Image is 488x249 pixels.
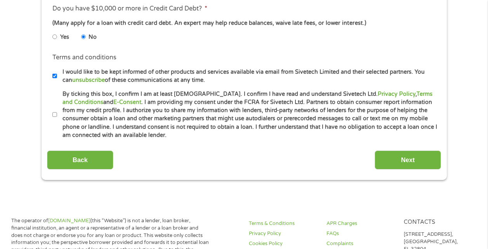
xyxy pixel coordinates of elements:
h4: Contacts [404,219,472,226]
input: Next [375,150,441,169]
label: Yes [60,33,69,41]
a: Complaints [326,240,395,247]
label: No [89,33,97,41]
a: FAQs [326,230,395,237]
div: (Many apply for a loan with credit card debt. An expert may help reduce balances, waive late fees... [52,19,435,28]
label: I would like to be kept informed of other products and services available via email from Sivetech... [57,68,438,85]
a: Terms and Conditions [63,91,432,105]
label: By ticking this box, I confirm I am at least [DEMOGRAPHIC_DATA]. I confirm I have read and unders... [57,90,438,140]
a: E-Consent [113,99,141,105]
a: APR Charges [326,220,395,227]
a: Cookies Policy [249,240,317,247]
label: Terms and conditions [52,54,116,62]
a: Terms & Conditions [249,220,317,227]
a: [DOMAIN_NAME] [48,218,90,224]
a: Privacy Policy [378,91,415,97]
input: Back [47,150,113,169]
a: Privacy Policy [249,230,317,237]
label: Do you have $10,000 or more in Credit Card Debt? [52,5,207,13]
a: unsubscribe [72,77,105,83]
